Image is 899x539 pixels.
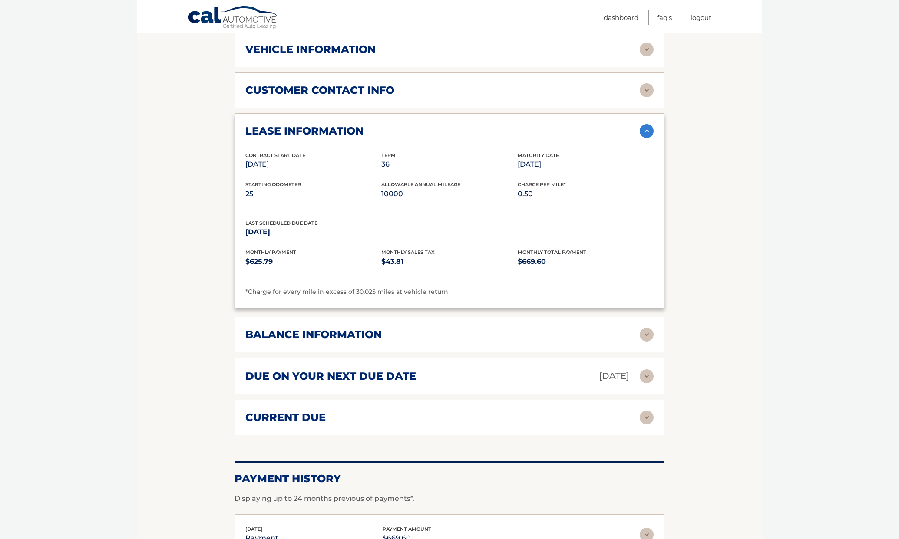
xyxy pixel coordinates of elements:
p: $669.60 [518,256,654,268]
img: accordion-active.svg [640,124,654,138]
p: 36 [381,158,517,171]
span: Last Scheduled Due Date [245,220,317,226]
span: Term [381,152,396,158]
h2: customer contact info [245,84,394,97]
h2: balance information [245,328,382,341]
img: accordion-rest.svg [640,83,654,97]
img: accordion-rest.svg [640,369,654,383]
span: Monthly Total Payment [518,249,586,255]
span: payment amount [383,526,431,532]
p: [DATE] [245,226,381,238]
p: [DATE] [518,158,654,171]
span: Charge Per Mile* [518,181,566,187]
p: 25 [245,188,381,200]
img: accordion-rest.svg [640,328,654,342]
span: Monthly Sales Tax [381,249,435,255]
span: Allowable Annual Mileage [381,181,460,187]
span: Contract Start Date [245,152,305,158]
a: Logout [691,10,711,25]
span: *Charge for every mile in excess of 30,025 miles at vehicle return [245,288,448,296]
p: $625.79 [245,256,381,268]
span: Monthly Payment [245,249,296,255]
a: Cal Automotive [188,6,279,31]
p: [DATE] [245,158,381,171]
p: Displaying up to 24 months previous of payments*. [235,493,664,504]
h2: vehicle information [245,43,376,56]
p: [DATE] [599,368,629,384]
span: [DATE] [245,526,262,532]
h2: lease information [245,125,364,138]
span: Starting Odometer [245,181,301,187]
h2: current due [245,411,326,424]
a: FAQ's [657,10,672,25]
img: accordion-rest.svg [640,43,654,56]
p: 0.50 [518,188,654,200]
a: Dashboard [604,10,638,25]
span: Maturity Date [518,152,559,158]
p: $43.81 [381,256,517,268]
p: 10000 [381,188,517,200]
img: accordion-rest.svg [640,411,654,424]
h2: due on your next due date [245,370,416,383]
h2: Payment History [235,472,664,485]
